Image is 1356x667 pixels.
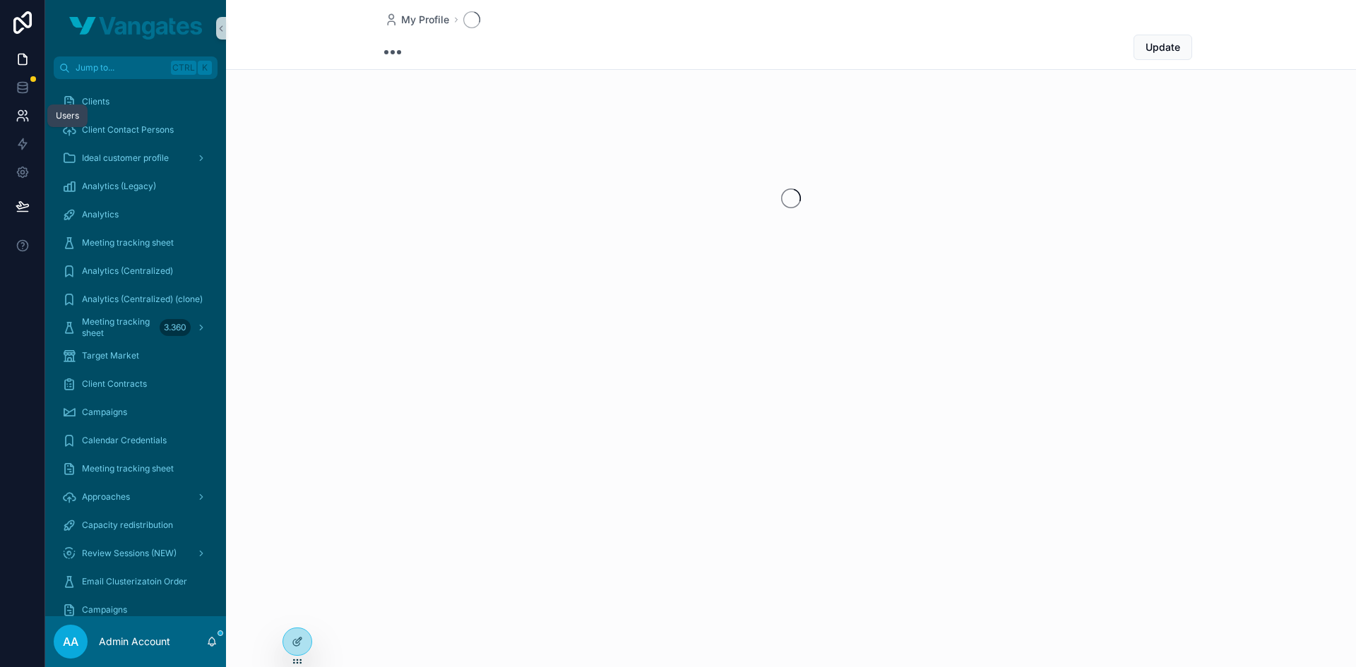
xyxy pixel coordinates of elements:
a: My Profile [384,13,449,27]
span: Analytics (Centralized) (clone) [82,294,203,305]
a: Email Clusterizatoin Order [54,569,218,594]
div: scrollable content [45,79,226,616]
span: Campaigns [82,604,127,615]
span: Clients [82,96,109,107]
span: Capacity redistribution [82,519,173,531]
a: Analytics (Centralized) [54,258,218,284]
button: Update [1134,35,1192,60]
a: Analytics [54,202,218,227]
span: Target Market [82,350,139,361]
a: Client Contracts [54,371,218,397]
a: Clients [54,89,218,114]
span: My Profile [401,13,449,27]
div: Users [56,110,79,121]
a: Campaigns [54,399,218,425]
span: Analytics (Centralized) [82,265,173,277]
span: Review Sessions (NEW) [82,548,177,559]
span: Meeting tracking sheet [82,316,154,339]
span: Approaches [82,491,130,503]
a: Approaches [54,484,218,510]
a: Analytics (Centralized) (clone) [54,287,218,312]
span: Update [1146,40,1180,54]
span: Jump to... [76,62,165,73]
a: Campaigns [54,597,218,623]
span: Calendar Credentials [82,435,167,446]
span: Ideal customer profile [82,152,169,164]
span: AA [63,633,78,650]
p: Admin Account [99,635,170,649]
button: Jump to...CtrlK [54,56,218,79]
a: Meeting tracking sheet [54,456,218,481]
span: Meeting tracking sheet [82,237,174,248]
span: Meeting tracking sheet [82,463,174,474]
div: 3.360 [160,319,191,336]
span: K [199,62,210,73]
img: App logo [69,17,202,40]
a: Review Sessions (NEW) [54,541,218,566]
a: Target Market [54,343,218,368]
a: Analytics (Legacy) [54,174,218,199]
a: Meeting tracking sheet3.360 [54,315,218,340]
a: Meeting tracking sheet [54,230,218,256]
span: Client Contact Persons [82,124,174,136]
span: Email Clusterizatoin Order [82,576,187,587]
span: Client Contracts [82,378,147,390]
a: Client Contact Persons [54,117,218,143]
span: Ctrl [171,61,196,75]
a: Calendar Credentials [54,428,218,453]
a: Ideal customer profile [54,145,218,171]
span: Analytics (Legacy) [82,181,156,192]
a: Capacity redistribution [54,512,218,538]
span: Analytics [82,209,119,220]
span: Campaigns [82,407,127,418]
